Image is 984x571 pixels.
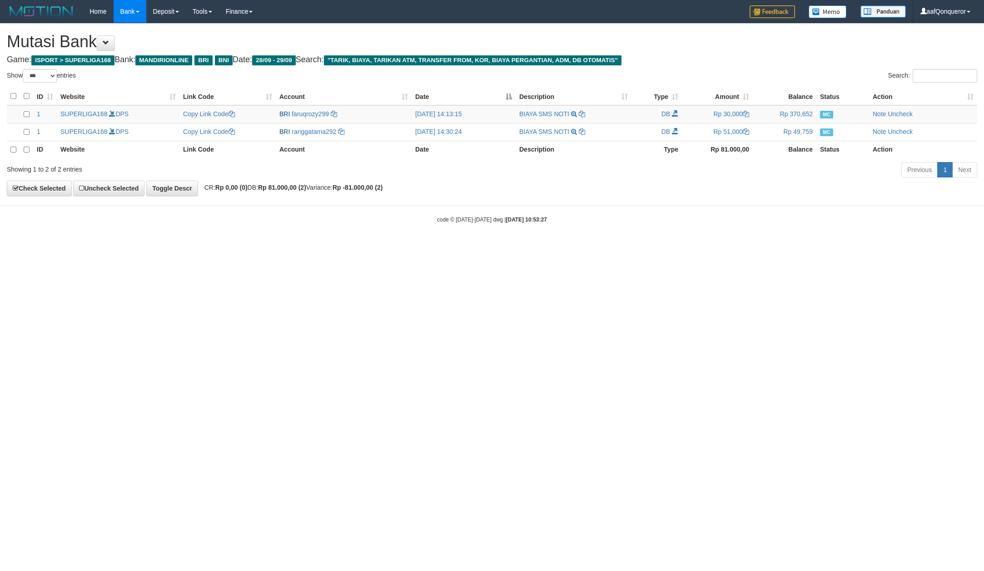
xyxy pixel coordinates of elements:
strong: Rp 81.000,00 (2) [258,184,306,191]
a: Note [873,128,886,135]
a: BIAYA SMS NOTI [519,128,569,135]
th: Website: activate to sort column ascending [57,88,179,105]
a: Previous [901,162,938,177]
a: SUPERLIGA168 [60,110,108,118]
span: Manually Checked by: aafmnamm [820,111,833,118]
th: Link Code: activate to sort column ascending [179,88,276,105]
div: Showing 1 to 2 of 2 entries [7,161,403,174]
span: "TARIK, BIAYA, TARIKAN ATM, TRANSFER FROM, KOR, BIAYA PERGANTIAN, ADM, DB OTOMATIS" [324,55,621,65]
a: Uncheck [888,128,912,135]
label: Show entries [7,69,76,83]
img: MOTION_logo.png [7,5,76,18]
th: Type: activate to sort column ascending [631,88,682,105]
th: Account [276,141,412,158]
span: ISPORT > SUPERLIGA168 [31,55,114,65]
a: SUPERLIGA168 [60,128,108,135]
span: 28/09 - 29/09 [252,55,296,65]
a: Check Selected [7,181,72,196]
span: BNI [215,55,233,65]
a: Copy faruqrozy299 to clipboard [331,110,337,118]
a: Copy Link Code [183,110,235,118]
td: [DATE] 14:13:15 [412,105,516,123]
th: Action [869,141,977,158]
td: [DATE] 14:30:24 [412,123,516,141]
span: 1 [37,128,40,135]
select: Showentries [23,69,57,83]
a: Copy BIAYA SMS NOTI to clipboard [579,110,585,118]
span: 1 [37,110,40,118]
th: Account: activate to sort column ascending [276,88,412,105]
a: Uncheck [888,110,912,118]
th: Date: activate to sort column descending [412,88,516,105]
th: Status [816,141,869,158]
span: BRI [279,128,290,135]
a: ranggatama292 [292,128,336,135]
td: Rp 51,000 [682,123,753,141]
span: Manually Checked by: aafmnamm [820,128,833,136]
a: Note [873,110,886,118]
td: DPS [57,105,179,123]
a: Copy ranggatama292 to clipboard [338,128,344,135]
strong: Rp 0,00 (0) [215,184,248,191]
a: Copy Link Code [183,128,235,135]
a: Copy BIAYA SMS NOTI to clipboard [579,128,585,135]
th: Link Code [179,141,276,158]
h1: Mutasi Bank [7,33,977,51]
th: Action: activate to sort column ascending [869,88,977,105]
th: Description [516,141,631,158]
span: CR: DB: Variance: [200,184,383,191]
th: Date [412,141,516,158]
a: 1 [937,162,953,177]
span: DB [661,128,670,135]
th: Amount: activate to sort column ascending [682,88,753,105]
label: Search: [888,69,977,83]
th: Website [57,141,179,158]
td: Rp 30,000 [682,105,753,123]
th: Rp 81.000,00 [682,141,753,158]
span: MANDIRIONLINE [135,55,192,65]
th: Type [631,141,682,158]
a: faruqrozy299 [292,110,329,118]
img: Feedback.jpg [750,5,795,18]
a: Next [952,162,977,177]
td: Rp 370,652 [753,105,816,123]
th: Description: activate to sort column ascending [516,88,631,105]
th: ID [33,141,57,158]
a: Copy Rp 30,000 to clipboard [743,110,749,118]
input: Search: [913,69,977,83]
th: Balance [753,88,816,105]
strong: Rp -81.000,00 (2) [333,184,383,191]
th: Status [816,88,869,105]
span: BRI [194,55,212,65]
small: code © [DATE]-[DATE] dwg | [437,217,547,223]
a: Toggle Descr [146,181,198,196]
a: BIAYA SMS NOTI [519,110,569,118]
a: Copy Rp 51,000 to clipboard [743,128,749,135]
th: Balance [753,141,816,158]
h4: Game: Bank: Date: Search: [7,55,977,64]
span: DB [661,110,670,118]
img: panduan.png [860,5,906,18]
td: DPS [57,123,179,141]
img: Button%20Memo.svg [809,5,847,18]
a: Uncheck Selected [73,181,144,196]
strong: [DATE] 10:53:27 [506,217,547,223]
span: BRI [279,110,290,118]
td: Rp 49,759 [753,123,816,141]
th: ID: activate to sort column ascending [33,88,57,105]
